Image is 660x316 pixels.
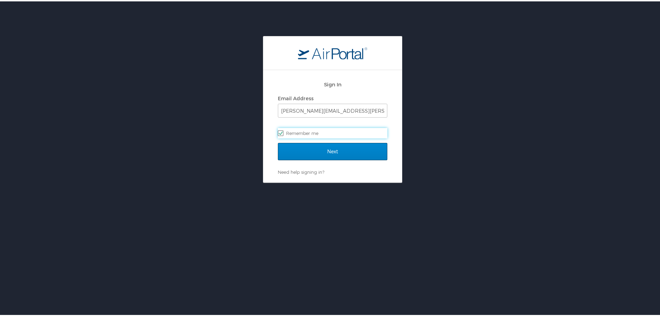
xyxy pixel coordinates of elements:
a: Need help signing in? [278,168,324,173]
label: Remember me [278,127,387,137]
label: Email Address [278,94,314,100]
input: Next [278,142,387,159]
img: logo [298,45,367,58]
h2: Sign In [278,79,387,87]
